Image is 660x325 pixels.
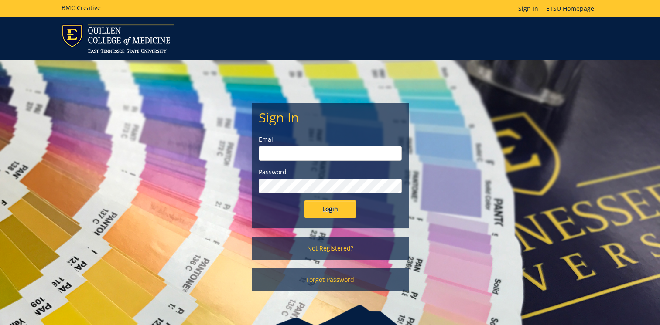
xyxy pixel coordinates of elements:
label: Email [259,135,402,144]
a: ETSU Homepage [542,4,598,13]
input: Login [304,200,356,218]
a: Forgot Password [252,268,409,291]
a: Not Registered? [252,237,409,260]
p: | [518,4,598,13]
h2: Sign In [259,110,402,125]
a: Sign In [518,4,538,13]
img: ETSU logo [62,24,174,53]
label: Password [259,168,402,176]
h5: BMC Creative [62,4,101,11]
